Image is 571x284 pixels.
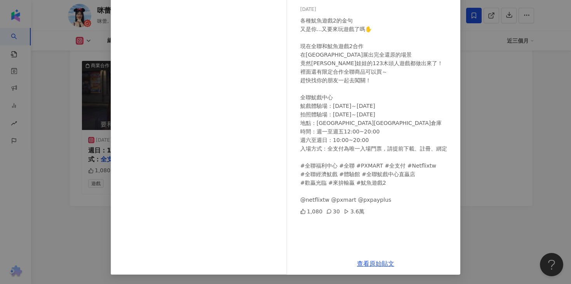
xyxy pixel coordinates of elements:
div: 各種魷魚遊戲2的金句 又是你...又要來玩遊戲了嗎✋ 現在全聯和魷魚遊戲2合作 在[GEOGRAPHIC_DATA]展出完全還原的場景 竟然[PERSON_NAME]娃娃的123木頭人遊戲都做出... [300,16,454,204]
div: [DATE] [300,6,454,13]
div: 30 [326,207,340,216]
div: 3.6萬 [344,207,364,216]
div: 1,080 [300,207,322,216]
a: 查看原始貼文 [357,260,394,267]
